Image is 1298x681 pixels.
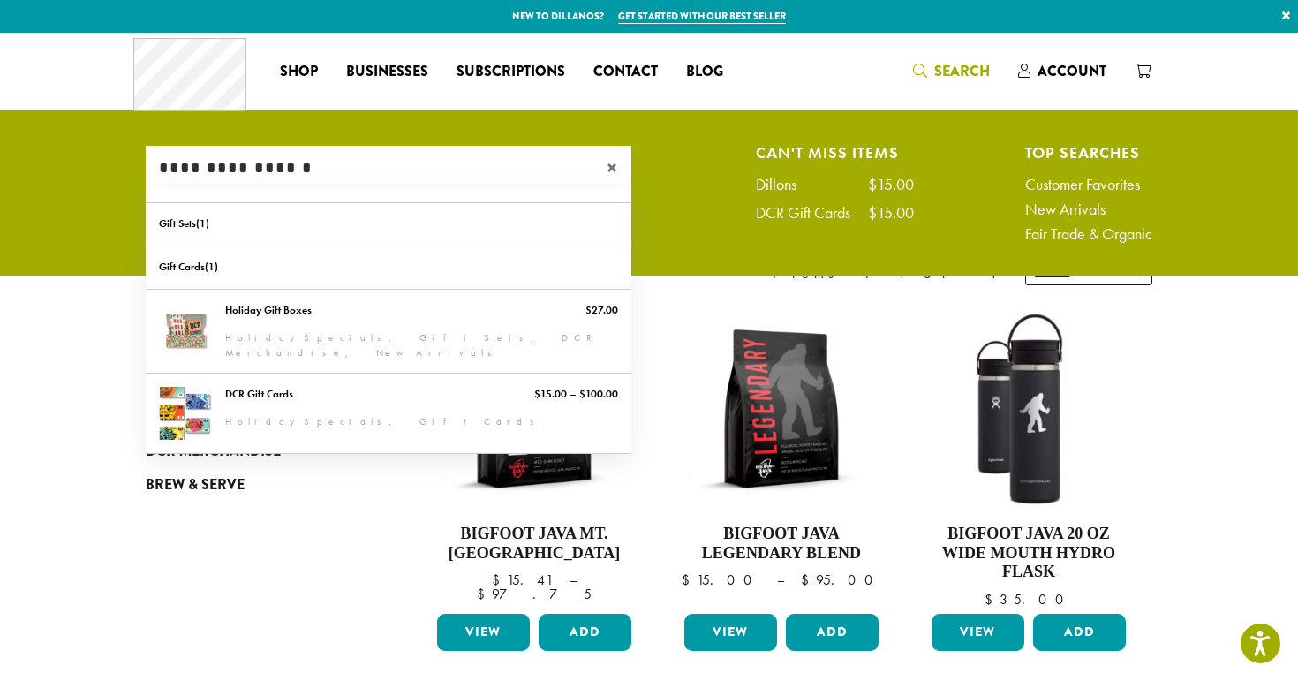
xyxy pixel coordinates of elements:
[593,61,658,83] span: Contact
[1025,146,1152,159] h4: Top Searches
[686,61,723,83] span: Blog
[1025,226,1152,242] a: Fair Trade & Organic
[433,307,636,607] a: Bigfoot Java Mt. [GEOGRAPHIC_DATA]
[927,525,1130,582] h4: Bigfoot Java 20 oz Wide Mouth Hydro Flask
[756,146,914,159] h4: Can't Miss Items
[266,57,332,86] a: Shop
[570,571,577,589] span: –
[985,590,1000,609] span: $
[1025,201,1152,217] a: New Arrivals
[682,571,697,589] span: $
[682,571,760,589] bdi: 15.00
[868,177,914,193] div: $15.00
[146,468,358,502] a: Brew & Serve
[539,614,631,651] button: Add
[437,614,530,651] a: View
[868,205,914,221] div: $15.00
[457,61,565,83] span: Subscriptions
[1033,614,1126,651] button: Add
[756,205,868,221] div: DCR Gift Cards
[680,307,883,511] img: BFJ_Legendary_12oz-300x300.png
[899,57,1004,86] a: Search
[756,177,814,193] div: Dillons
[777,571,784,589] span: –
[1025,177,1152,193] a: Customer Favorites
[477,585,592,603] bdi: 97.75
[280,61,318,83] span: Shop
[927,307,1130,511] img: LO2867-BFJ-Hydro-Flask-20oz-WM-wFlex-Sip-Lid-Black-300x300.jpg
[433,525,636,563] h4: Bigfoot Java Mt. [GEOGRAPHIC_DATA]
[801,571,816,589] span: $
[786,614,879,651] button: Add
[492,571,507,589] span: $
[684,614,777,651] a: View
[607,157,631,178] span: ×
[680,307,883,607] a: Bigfoot Java Legendary Blend
[927,307,1130,607] a: Bigfoot Java 20 oz Wide Mouth Hydro Flask $35.00
[801,571,881,589] bdi: 95.00
[146,474,245,496] span: Brew & Serve
[346,61,428,83] span: Businesses
[618,9,786,24] a: Get started with our best seller
[985,590,1072,609] bdi: 35.00
[680,525,883,563] h4: Bigfoot Java Legendary Blend
[1038,61,1106,81] span: Account
[934,61,990,81] span: Search
[932,614,1024,651] a: View
[492,571,553,589] bdi: 15.41
[477,585,492,603] span: $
